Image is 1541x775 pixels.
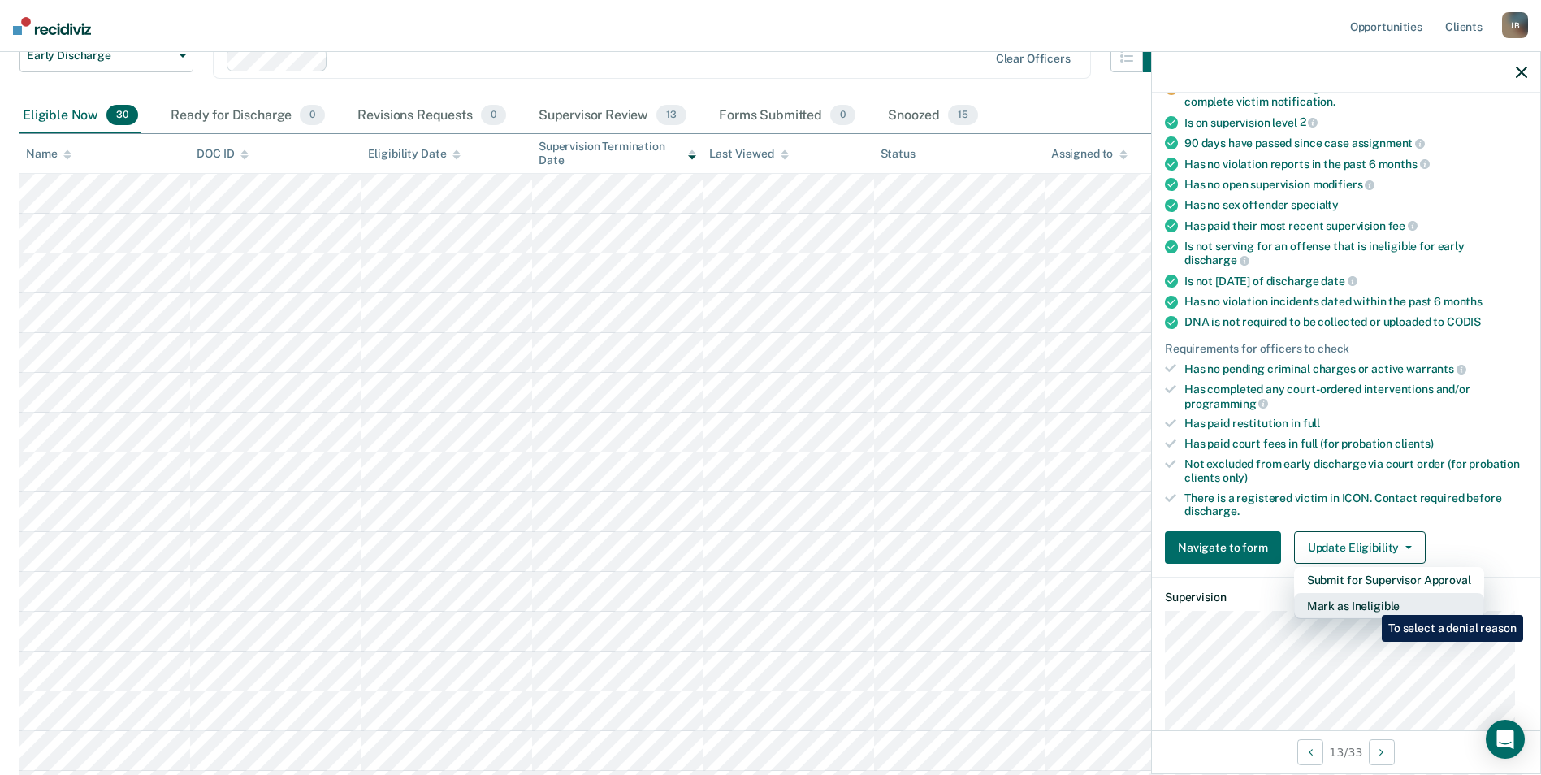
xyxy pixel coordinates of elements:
[1184,437,1527,451] div: Has paid court fees in full (for probation
[368,147,461,161] div: Eligibility Date
[1294,593,1484,619] button: Mark as Ineligible
[1184,198,1527,212] div: Has no sex offender
[1294,567,1484,593] button: Submit for Supervisor Approval
[656,105,686,126] span: 13
[1184,491,1527,519] div: There is a registered victim in ICON. Contact required before
[19,98,141,134] div: Eligible Now
[1388,219,1418,232] span: fee
[535,98,690,134] div: Supervisor Review
[996,52,1071,66] div: Clear officers
[1184,253,1249,266] span: discharge
[830,105,855,126] span: 0
[1395,437,1434,450] span: clients)
[1321,275,1357,288] span: date
[1184,81,1527,109] div: There are one or more registered victims in this case. Please complete victim notification.
[1184,240,1527,267] div: Is not serving for an offense that is ineligible for early
[1165,531,1281,564] button: Navigate to form
[1294,531,1426,564] button: Update Eligibility
[1184,136,1527,150] div: 90 days have passed since case
[1184,417,1527,431] div: Has paid restitution in
[1165,342,1527,356] div: Requirements for officers to check
[300,105,325,126] span: 0
[1184,115,1527,130] div: Is on supervision level
[881,147,916,161] div: Status
[1303,417,1320,430] span: full
[1444,295,1483,308] span: months
[197,147,249,161] div: DOC ID
[1297,739,1323,765] button: Previous Opportunity
[27,49,173,63] span: Early Discharge
[1291,198,1339,211] span: specialty
[354,98,509,134] div: Revisions Requests
[1184,457,1527,485] div: Not excluded from early discharge via court order (for probation clients
[1051,147,1128,161] div: Assigned to
[1352,136,1425,149] span: assignment
[167,98,328,134] div: Ready for Discharge
[1165,531,1288,564] a: Navigate to form
[1502,12,1528,38] div: J B
[709,147,788,161] div: Last Viewed
[13,17,91,35] img: Recidiviz
[1223,471,1248,484] span: only)
[106,105,138,126] span: 30
[885,98,981,134] div: Snoozed
[1406,362,1466,375] span: warrants
[1184,383,1527,410] div: Has completed any court-ordered interventions and/or
[948,105,978,126] span: 15
[1184,362,1527,376] div: Has no pending criminal charges or active
[539,140,696,167] div: Supervision Termination Date
[26,147,71,161] div: Name
[1379,158,1430,171] span: months
[1184,274,1527,288] div: Is not [DATE] of discharge
[1184,219,1527,233] div: Has paid their most recent supervision
[1184,157,1527,171] div: Has no violation reports in the past 6
[1184,295,1527,309] div: Has no violation incidents dated within the past 6
[1184,397,1268,410] span: programming
[1165,591,1527,604] dt: Supervision
[1184,504,1240,517] span: discharge.
[481,105,506,126] span: 0
[1184,177,1527,192] div: Has no open supervision
[1313,178,1375,191] span: modifiers
[1184,315,1527,329] div: DNA is not required to be collected or uploaded to
[1369,739,1395,765] button: Next Opportunity
[716,98,859,134] div: Forms Submitted
[1447,315,1481,328] span: CODIS
[1152,730,1540,773] div: 13 / 33
[1300,115,1318,128] span: 2
[1486,720,1525,759] div: Open Intercom Messenger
